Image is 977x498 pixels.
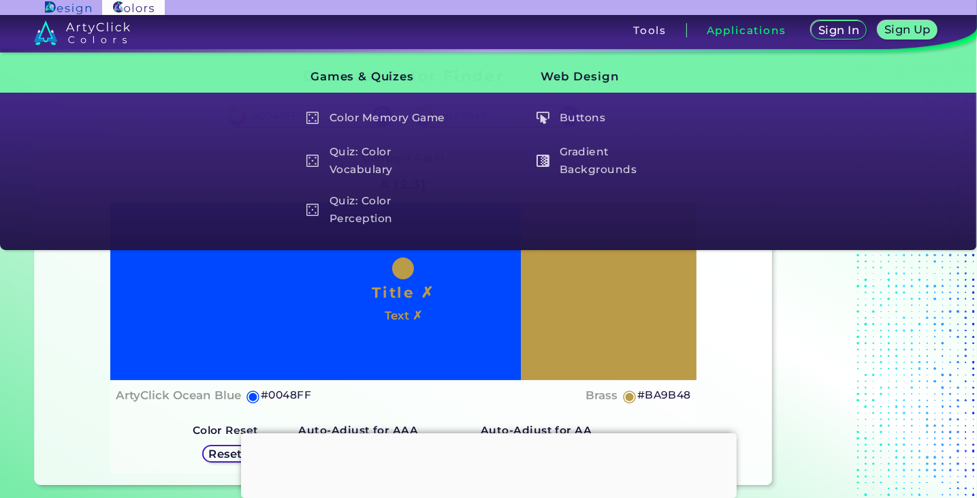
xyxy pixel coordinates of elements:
[306,112,319,125] img: icon_game_white.svg
[622,388,637,404] h5: ◉
[298,191,459,230] a: Quiz: Color Perception
[637,386,691,404] h5: #BA9B48
[300,191,458,230] h5: Quiz: Color Perception
[536,155,549,168] img: icon_gradient_white.svg
[45,1,91,14] img: ArtyClick Design logo
[306,155,319,168] img: icon_game_white.svg
[530,142,688,181] h5: Gradient Backgrounds
[300,142,458,181] h5: Quiz: Color Vocabulary
[287,60,459,94] h3: Games & Quizes
[372,282,434,302] h1: Title ✗
[707,25,786,35] h3: Applications
[778,62,948,491] iframe: Advertisement
[385,306,422,326] h4: Text ✗
[530,105,688,131] h5: Buttons
[246,388,261,404] h5: ◉
[529,142,690,181] a: Gradient Backgrounds
[814,22,864,39] a: Sign In
[529,105,690,131] a: Buttons
[298,105,459,131] a: Color Memory Game
[116,386,241,405] h4: ArtyClick Ocean Blue
[518,60,690,94] h3: Web Design
[210,449,241,459] h5: Reset
[880,22,935,39] a: Sign Up
[193,424,259,437] strong: Color Reset
[536,112,549,125] img: icon_click_button_white.svg
[261,386,311,404] h5: #0048FF
[34,20,130,45] img: logo_artyclick_colors_white.svg
[886,25,929,35] h5: Sign Up
[298,142,459,181] a: Quiz: Color Vocabulary
[241,433,737,495] iframe: Advertisement
[306,204,319,217] img: icon_game_white.svg
[300,105,458,131] h5: Color Memory Game
[820,25,858,35] h5: Sign In
[586,386,618,405] h4: Brass
[481,424,592,437] strong: Auto-Adjust for AA
[298,424,418,437] strong: Auto-Adjust for AAA
[633,25,667,35] h3: Tools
